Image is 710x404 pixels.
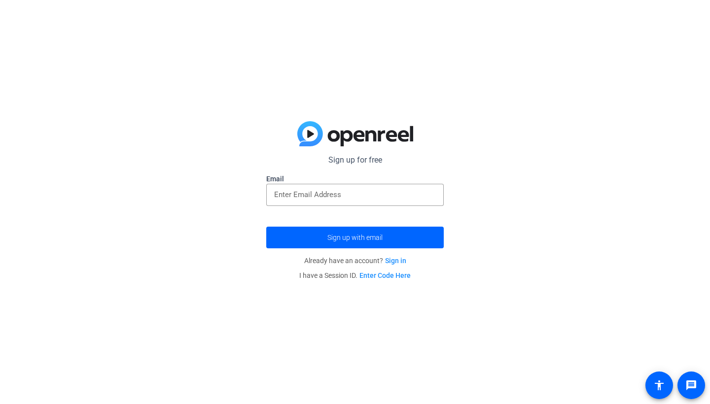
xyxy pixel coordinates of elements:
img: blue-gradient.svg [297,121,413,147]
input: Enter Email Address [274,189,436,201]
span: I have a Session ID. [299,271,411,279]
a: Sign in [385,257,406,265]
label: Email [266,174,444,184]
span: Already have an account? [304,257,406,265]
mat-icon: message [685,379,697,391]
button: Sign up with email [266,227,444,248]
a: Enter Code Here [359,271,411,279]
mat-icon: accessibility [653,379,665,391]
p: Sign up for free [266,154,444,166]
